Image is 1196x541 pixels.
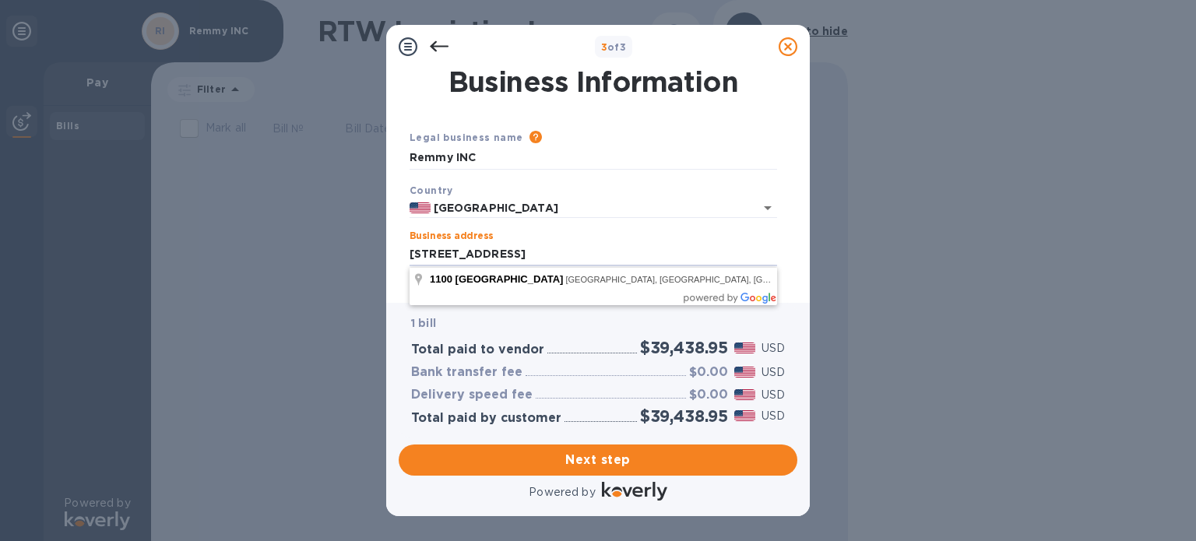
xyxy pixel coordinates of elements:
h3: Delivery speed fee [411,388,533,402]
p: USD [762,408,785,424]
h2: $39,438.95 [640,338,728,357]
h3: $0.00 [689,388,728,402]
h3: Total paid to vendor [411,343,544,357]
h1: Business Information [406,65,780,98]
img: Logo [602,482,667,501]
b: Country [410,184,453,196]
span: Next step [411,451,785,469]
p: USD [762,387,785,403]
button: Next step [399,444,797,476]
img: USD [734,389,755,400]
h3: Total paid by customer [411,411,561,426]
input: Enter address [410,243,777,266]
label: Business address [410,232,493,241]
input: Select country [431,198,733,218]
p: USD [762,364,785,381]
b: 1 bill [411,317,436,329]
b: Legal business name [410,132,523,143]
img: USD [734,410,755,421]
span: 1100 [430,273,452,285]
span: [GEOGRAPHIC_DATA], [GEOGRAPHIC_DATA], [GEOGRAPHIC_DATA] [565,275,842,284]
b: of 3 [601,41,627,53]
h3: Bank transfer fee [411,365,522,380]
p: USD [762,340,785,357]
img: USD [734,367,755,378]
h2: $39,438.95 [640,406,728,426]
img: USD [734,343,755,353]
h3: $0.00 [689,365,728,380]
span: [GEOGRAPHIC_DATA] [456,273,564,285]
button: Open [757,197,779,219]
span: 3 [601,41,607,53]
img: US [410,202,431,213]
input: Enter legal business name [410,146,777,170]
p: Powered by [529,484,595,501]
